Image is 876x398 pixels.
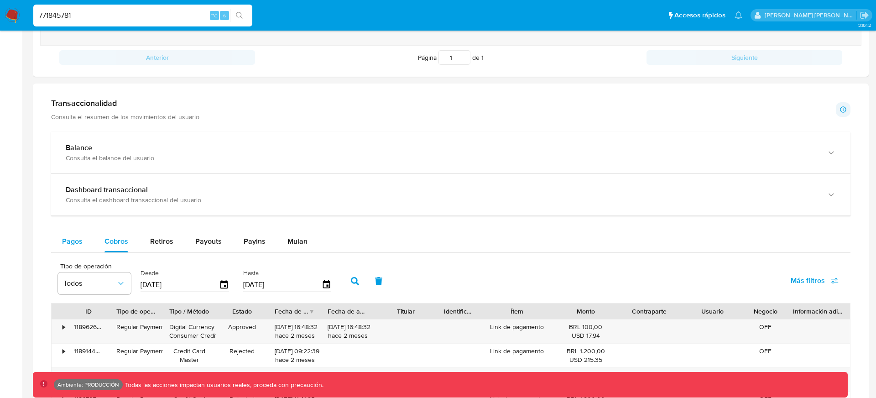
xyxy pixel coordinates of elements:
[735,11,742,19] a: Notificaciones
[33,10,252,21] input: Buscar usuario o caso...
[860,10,869,20] a: Salir
[123,381,323,389] p: Todas las acciones impactan usuarios reales, proceda con precaución.
[57,383,119,387] p: Ambiente: PRODUCCIÓN
[674,10,725,20] span: Accesos rápidos
[59,50,255,65] button: Anterior
[211,11,218,20] span: ⌥
[481,53,484,62] span: 1
[858,21,871,29] span: 3.161.2
[765,11,857,20] p: facundoagustin.borghi@mercadolibre.com
[230,9,249,22] button: search-icon
[647,50,842,65] button: Siguiente
[418,50,484,65] span: Página de
[223,11,226,20] span: s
